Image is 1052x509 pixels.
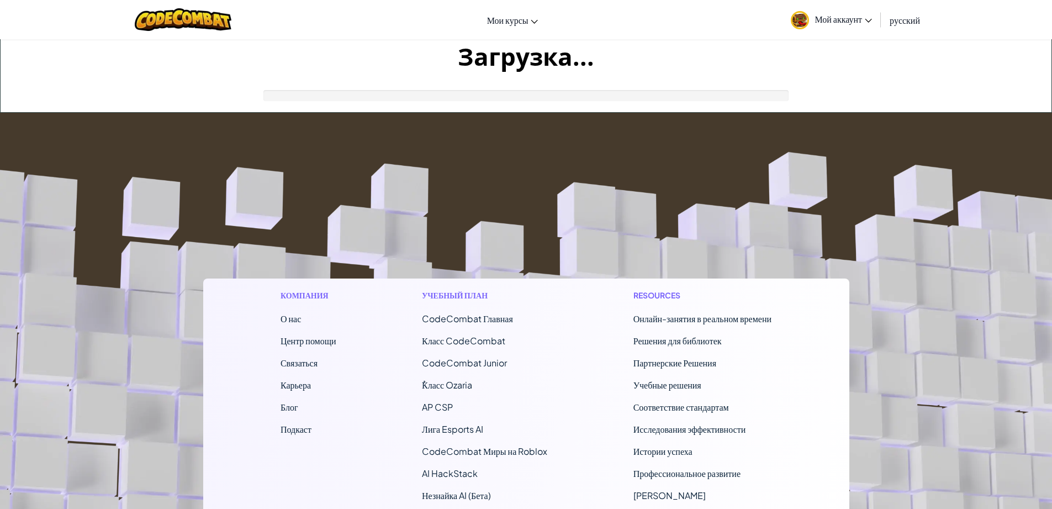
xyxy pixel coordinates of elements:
a: Лига Esports AI [422,423,483,435]
a: CodeCombat Миры на Roblox [422,445,547,457]
a: Мои курсы [482,5,544,35]
a: Незнайка AI (Бета) [422,490,491,501]
a: CodeCombat Junior [422,357,507,369]
a: Партнерские Решения [633,357,716,369]
a: Соответствие стандартам [633,401,729,413]
a: Класс CodeCombat [422,335,505,347]
a: русский [884,5,926,35]
a: Профессиональное развитие [633,468,741,479]
a: AP CSP [422,401,453,413]
a: Мой аккаунт [785,2,877,37]
h1: Resources [633,290,771,301]
a: О нас [281,313,301,324]
a: Истории успеха [633,445,692,457]
h1: Компания [281,290,336,301]
a: Онлайн-занятия в реальном времени [633,313,771,324]
span: Связаться [281,357,318,369]
a: Карьера [281,379,311,391]
a: Блог [281,401,298,413]
a: Решения для библиотек [633,335,722,347]
a: AI HackStack [422,468,478,479]
h1: Учебный план [422,290,547,301]
span: русский [890,14,920,26]
span: Мой аккаунт [815,13,872,25]
a: Исследования эффективности [633,423,746,435]
a: Подкаст [281,423,311,435]
span: Мои курсы [487,14,528,26]
a: Центр помощи [281,335,336,347]
span: CodeCombat Главная [422,313,513,324]
a: Учебные решения [633,379,701,391]
h1: Загрузка... [1,39,1051,74]
a: ٌКласс Ozaria [422,379,472,391]
img: avatar [791,11,809,29]
a: [PERSON_NAME] [633,490,706,501]
img: CodeCombat logo [135,8,231,31]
